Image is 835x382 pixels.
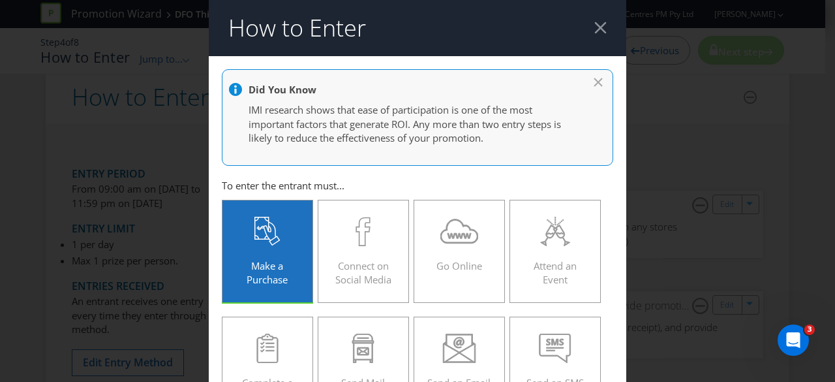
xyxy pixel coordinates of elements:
[534,259,577,286] span: Attend an Event
[222,179,344,192] span: To enter the entrant must...
[247,259,288,286] span: Make a Purchase
[778,325,809,356] iframe: Intercom live chat
[335,259,391,286] span: Connect on Social Media
[249,103,573,145] p: IMI research shows that ease of participation is one of the most important factors that generate ...
[804,325,815,335] span: 3
[228,15,366,41] h2: How to Enter
[436,259,482,272] span: Go Online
